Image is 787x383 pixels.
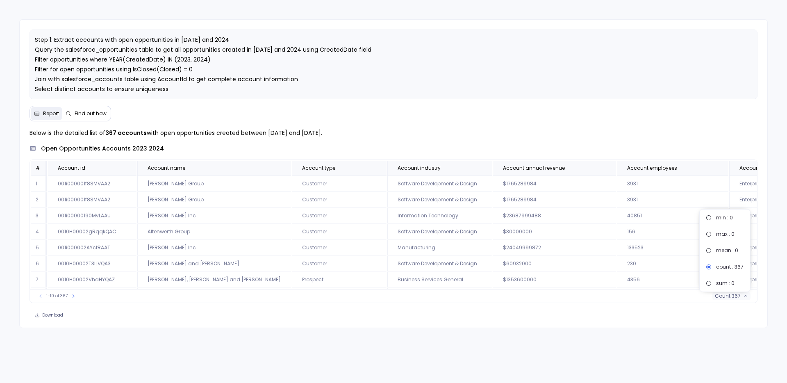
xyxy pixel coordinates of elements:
span: Account category [739,165,785,171]
span: Step 1: Extract accounts with open opportunities in [DATE] and 2024 Query the salesforce_opportun... [35,36,729,132]
td: 0010H00002VhaHYQAZ [48,272,136,287]
span: 1-10 of 367 [46,293,68,299]
td: [PERSON_NAME] Group [137,192,291,207]
td: 6 [31,256,47,271]
td: 133523 [617,240,728,255]
td: 001i000001f8SMVAA2 [48,192,136,207]
td: [PERSON_NAME], [PERSON_NAME] and [PERSON_NAME] [137,272,291,287]
button: Find out how [62,107,110,120]
span: Account name [148,165,185,171]
td: Software Development & Design [387,256,492,271]
td: 6000 [617,288,728,303]
td: $23687999488 [493,208,616,223]
td: 3 [31,208,47,223]
td: 7 [31,272,47,287]
td: Business Services General [387,272,492,287]
td: [PERSON_NAME] Group [137,176,291,191]
td: $1765289984 [493,176,616,191]
button: Report [31,107,62,120]
td: $2190259968 [493,288,616,303]
td: Customer [292,192,387,207]
span: 367 [732,293,741,299]
td: Manufacturing [387,240,492,255]
span: Account industry [398,165,441,171]
td: Customer [292,240,387,255]
td: $24049999872 [493,240,616,255]
td: 3931 [617,176,728,191]
span: Download [42,312,63,318]
td: Customer [292,176,387,191]
span: max : 0 [716,231,735,237]
td: Customer [292,256,387,271]
td: 4356 [617,272,728,287]
td: 0010H00002T3ILVQA3 [48,256,136,271]
span: count : [715,293,732,299]
td: Information Technology [387,208,492,223]
td: Software Development & Design [387,176,492,191]
td: Prospect [292,288,387,303]
td: 001JA000002tvxdYAA [48,288,136,303]
span: Report [43,110,59,117]
span: sum : 0 [716,280,735,287]
span: Account id [58,165,85,171]
td: 0010H00002gRqqkQAC [48,224,136,239]
td: $1765289984 [493,192,616,207]
td: 001i000002AYctRAAT [48,240,136,255]
td: Prospect [292,272,387,287]
strong: 367 accounts [105,129,147,137]
td: Altenwerth Group [137,224,291,239]
td: $1353600000 [493,272,616,287]
span: min : 0 [716,214,733,221]
button: Download [30,310,68,321]
span: mean : 0 [716,247,738,254]
button: count:367 [712,292,751,300]
td: 8 [31,288,47,303]
td: 5 [31,240,47,255]
td: Software & Technical Consulting [387,288,492,303]
span: open opportunities accounts 2023 2024 [41,144,164,153]
span: Account type [302,165,335,171]
td: Customer [292,208,387,223]
td: 3931 [617,192,728,207]
td: [PERSON_NAME] Inc [137,240,291,255]
td: [PERSON_NAME] and [PERSON_NAME] [137,288,291,303]
td: 001i000001f8SMVAA2 [48,176,136,191]
td: 001i00000190MvLAAU [48,208,136,223]
span: Find out how [75,110,107,117]
td: 156 [617,224,728,239]
span: Account employees [627,165,677,171]
td: Software Development & Design [387,192,492,207]
td: 2 [31,192,47,207]
td: $30000000 [493,224,616,239]
span: # [36,164,40,171]
td: Software Development & Design [387,224,492,239]
td: $60932000 [493,256,616,271]
td: 1 [31,176,47,191]
td: 40851 [617,208,728,223]
span: Account annual revenue [503,165,565,171]
td: Customer [292,224,387,239]
td: [PERSON_NAME] and [PERSON_NAME] [137,256,291,271]
span: count : 367 [716,264,744,270]
p: Below is the detailed list of with open opportunities created between [DATE] and [DATE]. [30,128,758,138]
td: 4 [31,224,47,239]
td: 230 [617,256,728,271]
td: [PERSON_NAME] Inc [137,208,291,223]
